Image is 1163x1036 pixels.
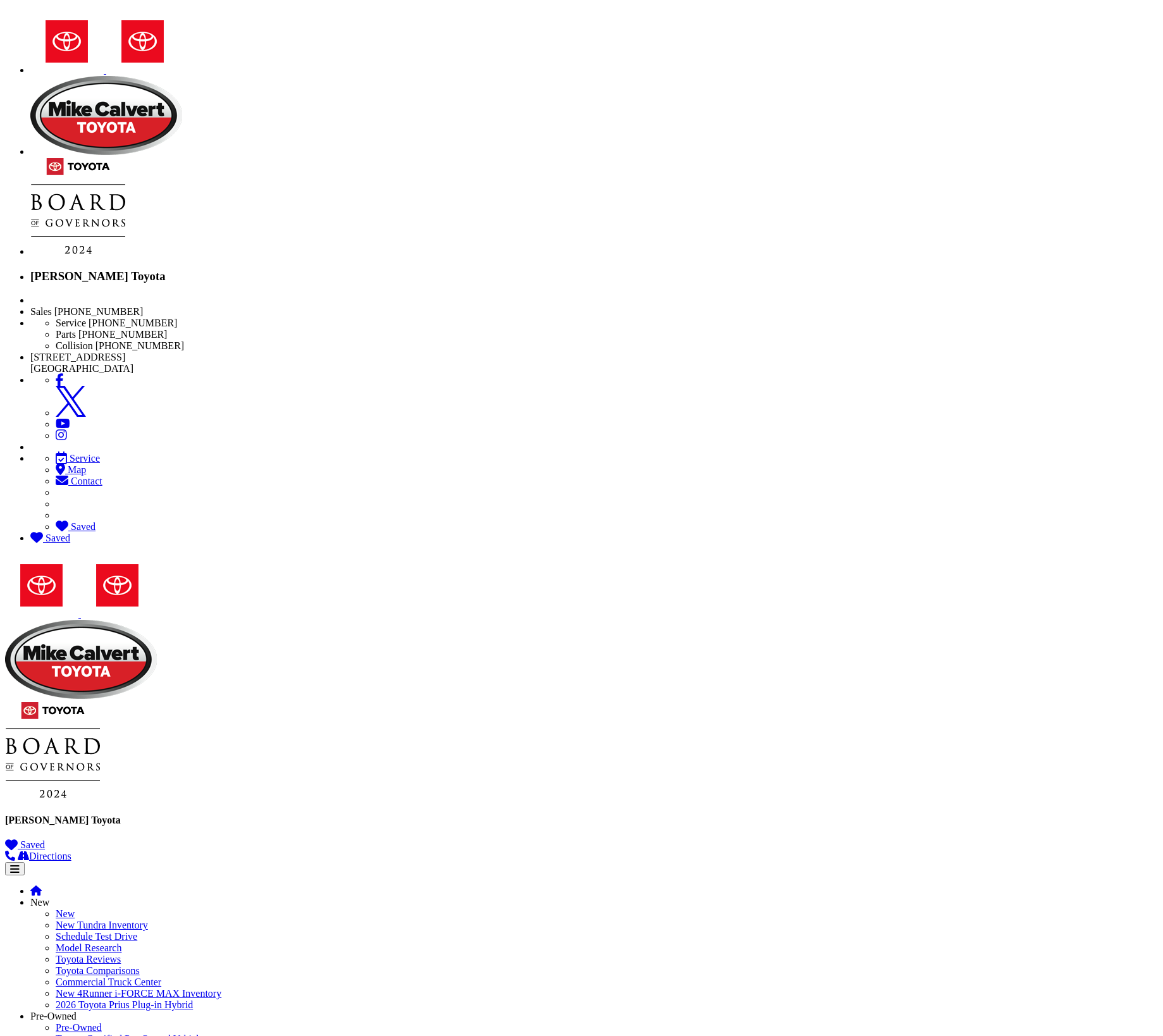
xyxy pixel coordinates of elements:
[56,988,221,999] a: New 4Runner i-FORCE MAX Inventory
[5,554,1158,801] a: Toyota Toyota Mike Calvert Toyota Houston, TX
[95,340,184,351] span: [PHONE_NUMBER]
[56,908,75,919] a: New
[30,306,52,317] span: Sales
[56,476,1158,487] a: Contact
[56,453,1158,464] a: Service
[30,269,1158,283] h3: [PERSON_NAME] Toyota
[70,453,100,464] span: Service
[30,897,49,908] a: New
[56,965,140,976] a: Toyota Comparisons
[30,10,104,73] img: Toyota
[71,476,102,486] span: Contact
[71,521,95,532] span: Saved
[56,1022,102,1033] a: Pre-Owned
[89,318,177,328] span: [PHONE_NUMBER]
[20,839,45,850] span: Saved
[68,464,86,475] span: Map
[30,885,42,896] a: Home
[56,977,161,987] a: Commercial Truck Center
[56,464,1158,476] a: Map
[56,374,64,385] a: Facebook: Click to visit our Facebook page
[30,533,1158,544] a: My Saved Vehicles
[46,533,70,543] span: Saved
[106,10,180,73] img: Toyota
[18,851,71,861] a: Directions
[56,942,121,953] a: Model Research
[78,329,167,340] span: [PHONE_NUMBER]
[56,407,86,418] a: Twitter: Click to visit our Twitter page
[30,352,1158,374] li: [STREET_ADDRESS] [GEOGRAPHIC_DATA]
[5,554,78,617] img: Toyota
[56,521,1158,533] a: My Saved Vehicles
[5,839,1158,851] a: My Saved Vehicles
[56,430,67,441] a: Instagram: Click to visit our Instagram page
[5,620,157,699] img: Mike Calvert Toyota
[56,419,70,429] a: YouTube: Click to visit our YouTube page
[56,318,86,328] span: Service
[54,306,143,317] span: [PHONE_NUMBER]
[81,554,154,617] img: Toyota
[56,340,93,351] span: Collision
[5,815,1158,826] h4: [PERSON_NAME] Toyota
[56,954,121,965] a: Toyota Reviews
[5,862,25,875] button: Click to show site navigation
[30,1011,77,1021] a: Pre-Owned
[30,76,182,155] img: Mike Calvert Toyota
[56,931,137,942] a: Schedule Test Drive
[56,999,193,1010] a: 2026 Toyota Prius Plug-in Hybrid
[56,329,76,340] span: Parts
[56,920,148,930] a: New Tundra Inventory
